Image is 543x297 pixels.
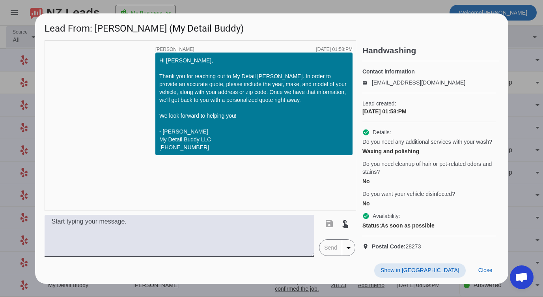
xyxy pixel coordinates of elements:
mat-icon: touch_app [340,219,350,228]
mat-icon: check_circle [362,129,369,136]
button: Show in [GEOGRAPHIC_DATA] [374,263,465,278]
mat-icon: arrow_drop_down [344,243,353,253]
mat-icon: email [362,81,372,85]
div: Waxing and polishing [362,147,496,155]
div: No [362,177,496,185]
span: Do you want your vehicle disinfected? [362,190,455,198]
mat-icon: location_on [362,243,372,250]
span: 28273 [372,242,421,250]
mat-icon: check_circle [362,212,369,220]
div: [DATE] 01:58:PM [362,107,496,115]
div: No [362,199,496,207]
span: Close [478,267,493,273]
span: [PERSON_NAME] [155,47,194,52]
a: [EMAIL_ADDRESS][DOMAIN_NAME] [372,79,465,86]
div: [DATE] 01:58:PM [316,47,352,52]
span: Lead created: [362,100,496,107]
span: Do you need any additional services with your wash? [362,138,492,146]
div: Hi [PERSON_NAME], Thank you for reaching out to My Detail [PERSON_NAME]. In order to provide an a... [159,56,349,151]
h2: Handwashing [362,47,499,55]
button: Close [472,263,499,278]
span: Do you need cleanup of hair or pet-related odors and stains? [362,160,496,176]
span: Show in [GEOGRAPHIC_DATA] [381,267,459,273]
div: Open chat [510,265,534,289]
span: Availability: [373,212,400,220]
h4: Contact information [362,68,496,75]
strong: Postal Code: [372,243,406,250]
span: Details: [373,128,391,136]
strong: Status: [362,222,381,229]
div: As soon as possible [362,222,496,229]
h1: Lead From: [PERSON_NAME] (My Detail Buddy) [35,13,508,40]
